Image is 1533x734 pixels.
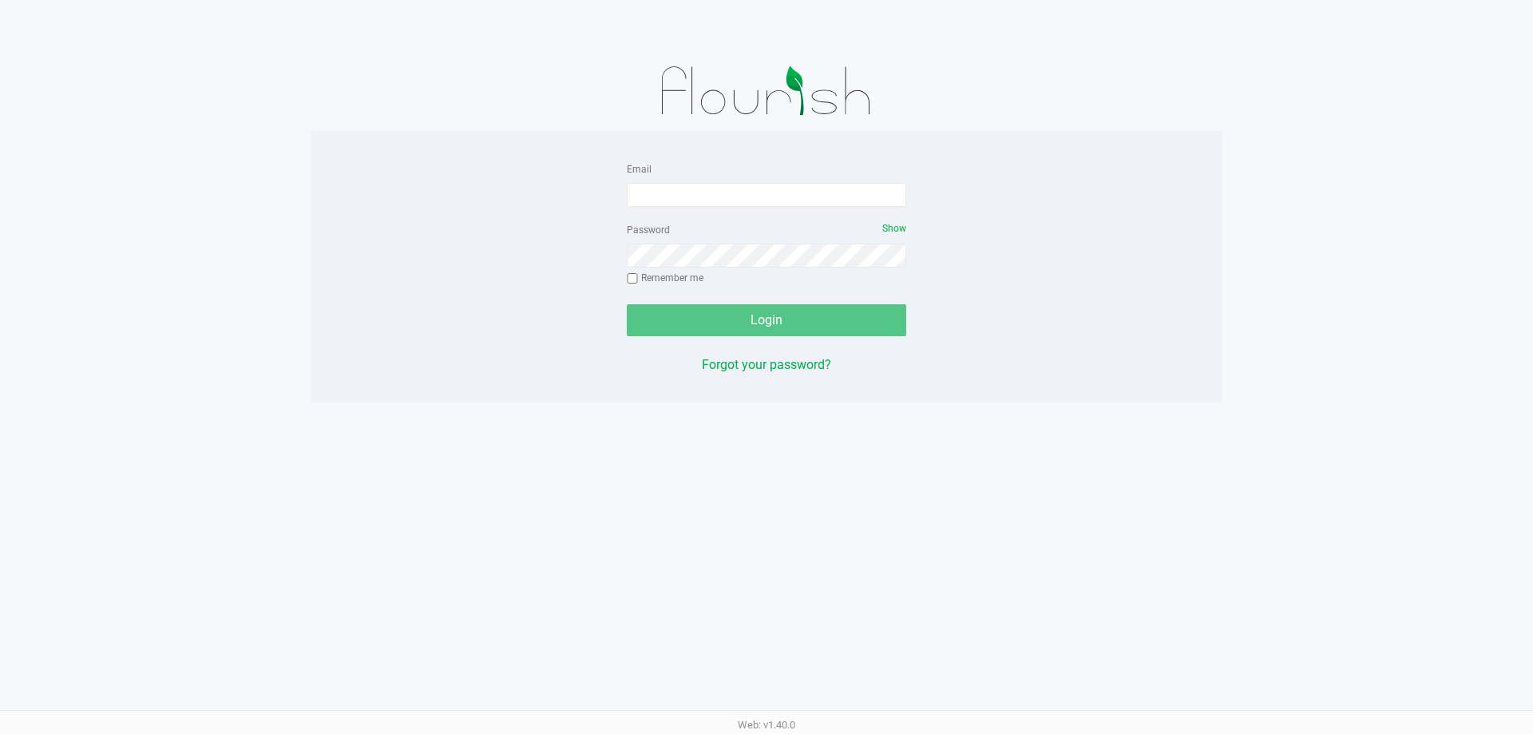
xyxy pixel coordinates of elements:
input: Remember me [627,273,638,284]
label: Remember me [627,271,703,285]
label: Email [627,162,652,177]
label: Password [627,223,670,237]
span: Show [882,223,906,234]
button: Forgot your password? [702,355,831,375]
span: Web: v1.40.0 [738,719,795,731]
